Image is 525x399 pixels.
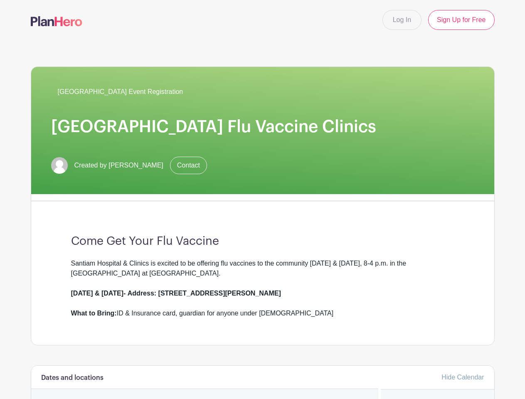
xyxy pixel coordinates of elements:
[382,10,421,30] a: Log In
[51,117,474,137] h1: [GEOGRAPHIC_DATA] Flu Vaccine Clinics
[441,374,484,381] a: Hide Calendar
[71,290,126,297] strong: [DATE] & [DATE]-
[41,374,104,382] h6: Dates and locations
[58,87,183,97] span: [GEOGRAPHIC_DATA] Event Registration
[71,259,454,318] div: Santiam Hospital & Clinics is excited to be offering flu vaccines to the community [DATE] & [DATE...
[51,157,68,174] img: default-ce2991bfa6775e67f084385cd625a349d9dcbb7a52a09fb2fda1e96e2d18dcdb.png
[31,16,82,26] img: logo-507f7623f17ff9eddc593b1ce0a138ce2505c220e1c5a4e2b4648c50719b7d32.svg
[71,290,281,317] strong: Address: [STREET_ADDRESS][PERSON_NAME] What to Bring:
[428,10,494,30] a: Sign Up for Free
[74,160,163,170] span: Created by [PERSON_NAME]
[71,234,454,249] h3: Come Get Your Flu Vaccine
[170,157,207,174] a: Contact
